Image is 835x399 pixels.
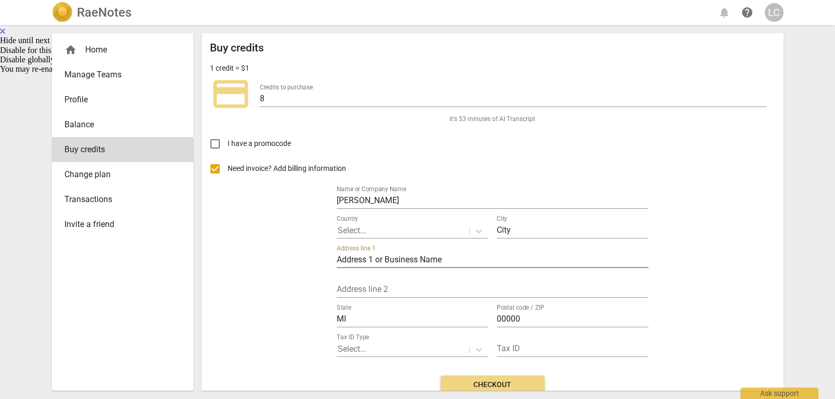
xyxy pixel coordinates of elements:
[210,42,264,55] h2: Buy credits
[64,118,173,131] span: Balance
[52,137,193,162] a: Buy credits
[64,94,173,106] span: Profile
[497,216,507,222] label: City
[64,168,173,181] span: Change plan
[337,304,351,311] label: State
[52,187,193,212] a: Transactions
[52,2,131,23] a: LogoRaeNotes
[740,388,818,399] div: Ask support
[52,112,193,137] a: Balance
[52,212,193,237] a: Invite a friend
[228,163,348,174] span: Need invoice? Add billing information
[52,162,193,187] a: Change plan
[738,3,757,22] a: Help
[741,6,753,19] span: help
[210,73,251,115] span: credit_card
[449,380,536,390] span: Checkout
[64,44,173,56] div: Home
[338,224,366,236] p: Select...
[337,216,358,222] label: Country
[77,5,131,20] h2: RaeNotes
[52,37,193,62] div: Home
[64,143,173,156] span: Buy credits
[497,304,545,311] label: Postal code / ZIP
[449,115,535,124] span: It's 53 minutes of AI Transcript
[337,334,369,340] label: Tax ID Type
[64,44,77,56] span: home
[337,245,375,251] label: Address line 1
[441,376,545,394] button: Checkout
[765,3,784,22] button: LC
[52,2,73,23] img: Logo
[52,62,193,87] a: Manage Teams
[64,218,173,231] span: Invite a friend
[260,84,313,90] label: Credits to purchase
[64,193,173,206] span: Transactions
[210,63,249,74] p: 1 credit = $1
[52,87,193,112] a: Profile
[64,69,173,81] span: Manage Teams
[337,186,406,192] label: Name or Company Name
[228,138,291,149] span: I have a promocode
[338,343,366,355] p: Select...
